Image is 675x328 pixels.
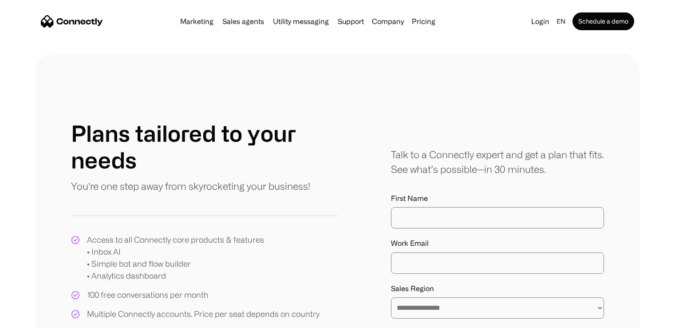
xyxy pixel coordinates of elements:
[391,284,604,293] label: Sales Region
[334,18,367,25] a: Support
[391,147,604,176] div: Talk to a Connectly expert and get a plan that fits. See what’s possible—in 30 minutes.
[71,179,310,193] p: You're one step away from skyrocketing your business!
[391,194,604,203] label: First Name
[269,18,332,25] a: Utility messaging
[9,312,53,325] aside: Language selected: English
[71,120,338,173] h1: Plans tailored to your needs
[557,15,565,28] div: en
[408,18,439,25] a: Pricing
[41,15,103,28] a: home
[391,239,604,248] label: Work Email
[87,289,209,301] div: 100 free conversations per month
[572,12,634,30] a: Schedule a demo
[528,15,553,28] a: Login
[369,15,407,28] div: Company
[219,18,268,25] a: Sales agents
[553,15,571,28] div: en
[18,312,53,325] ul: Language list
[177,18,217,25] a: Marketing
[87,308,320,320] div: Multiple Connectly accounts. Price per seat depends on country
[87,234,264,282] div: Access to all Connectly core products & features • Inbox AI • Simple bot and flow builder • Analy...
[372,15,404,28] div: Company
